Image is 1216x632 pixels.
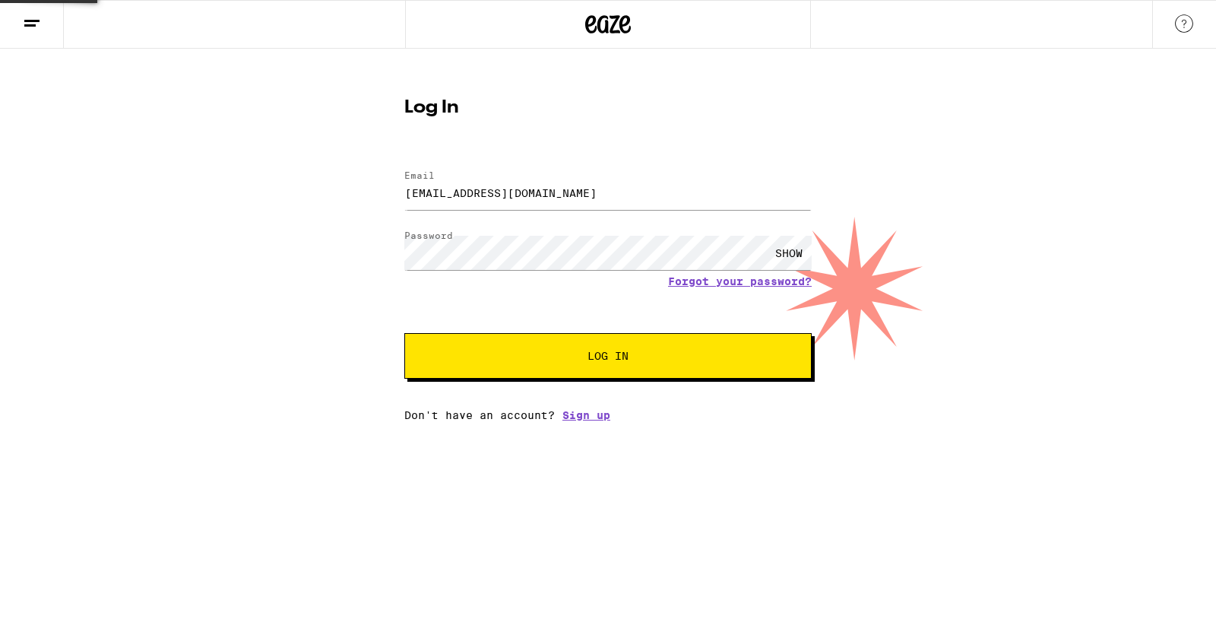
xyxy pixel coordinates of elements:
a: Sign up [562,409,610,421]
button: Log In [404,333,812,379]
label: Password [404,230,453,240]
span: Log In [587,351,629,361]
div: SHOW [766,236,812,270]
h1: Log In [404,99,812,117]
input: Email [404,176,812,210]
div: Don't have an account? [404,409,812,421]
a: Forgot your password? [668,275,812,287]
label: Email [404,170,435,180]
